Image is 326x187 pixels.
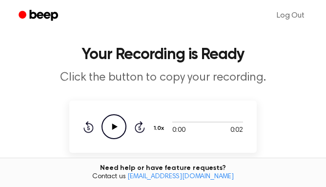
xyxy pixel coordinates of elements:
[12,47,314,62] h1: Your Recording is Ready
[267,4,314,27] a: Log Out
[127,173,234,180] a: [EMAIL_ADDRESS][DOMAIN_NAME]
[172,125,185,136] span: 0:00
[153,120,167,137] button: 1.0x
[6,173,320,182] span: Contact us
[230,125,243,136] span: 0:02
[12,6,67,25] a: Beep
[12,70,314,85] p: Click the button to copy your recording.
